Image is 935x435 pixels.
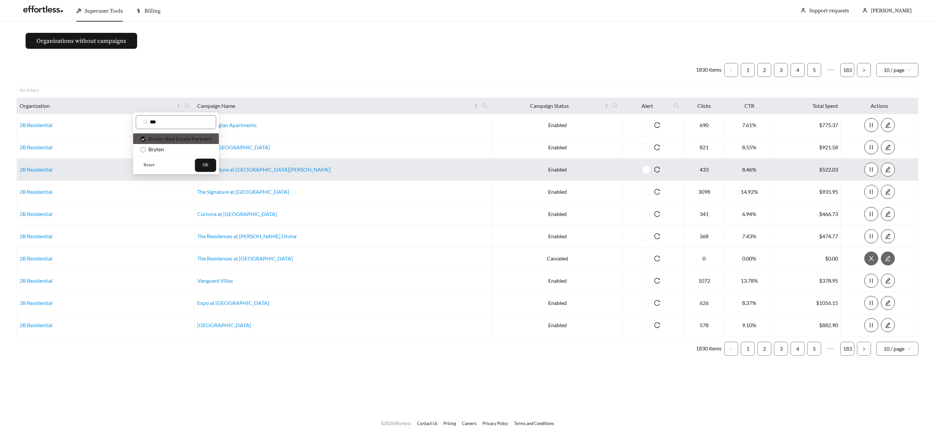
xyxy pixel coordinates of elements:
span: Reset [143,162,154,169]
td: 8.46% [725,159,774,181]
li: 5 [807,63,821,77]
td: 821 [684,136,725,159]
a: 2B Residential [20,144,52,150]
span: edit [881,278,894,284]
span: search [143,119,148,125]
a: Contact Us [417,421,438,426]
td: Canceled [492,248,623,270]
td: Enabled [492,136,623,159]
span: Superuser Tools [85,8,123,14]
button: Organizations without campaigns [26,33,137,49]
span: Bryten [146,146,164,152]
span: pause [865,167,878,173]
li: 1830 items [696,63,722,77]
button: edit [881,274,895,288]
span: Billing [144,8,160,14]
button: reload [650,318,664,332]
td: Enabled [492,159,623,181]
a: edit [881,277,895,284]
li: 1 [741,342,755,356]
li: 5 [807,342,821,356]
span: search [479,101,491,111]
span: 10 / page [884,342,911,355]
button: reload [650,163,664,177]
td: Enabled [492,114,623,136]
button: reload [650,207,664,221]
span: search [184,103,190,109]
span: reload [650,144,664,150]
td: $0.00 [774,248,841,270]
th: CTR [725,98,774,114]
button: edit [881,229,895,243]
button: pause [864,274,878,288]
a: edit [881,211,895,217]
a: 2B Residential [20,233,52,239]
button: reload [650,252,664,265]
td: $474.77 [774,225,841,248]
span: Bryten Real Estate Partners [146,135,212,142]
span: pause [865,278,878,284]
li: Next 5 Pages [824,63,838,77]
td: 578 [684,314,725,336]
td: Enabled [492,292,623,314]
a: 4 [791,63,804,77]
th: Total Spent [774,98,841,114]
button: reload [650,229,664,243]
span: search [671,101,682,111]
button: edit [881,140,895,154]
span: reload [650,322,664,328]
a: Cortona at [GEOGRAPHIC_DATA] [197,211,277,217]
a: The Signature at [GEOGRAPHIC_DATA][PERSON_NAME] [197,166,331,173]
button: reload [650,118,664,132]
a: The Residences at [PERSON_NAME] Divine [197,233,297,239]
span: search [482,103,488,109]
button: pause [864,118,878,132]
td: 433 [684,159,725,181]
a: 2B Residential [20,211,52,217]
li: Previous Page [724,63,738,77]
a: 2B Residential [20,322,52,328]
td: 0.00% [725,248,774,270]
td: Enabled [492,314,623,336]
td: $935.95 [774,181,841,203]
a: edit [881,233,895,239]
td: 8.37% [725,292,774,314]
td: 0 [684,248,725,270]
span: reload [650,233,664,239]
span: pause [865,322,878,328]
span: edit [881,189,894,195]
a: Expo at [GEOGRAPHIC_DATA] [197,300,269,306]
a: 1 [741,63,754,77]
button: right [857,63,871,77]
td: 1072 [684,270,725,292]
a: 2B Residential [20,300,52,306]
span: ••• [824,63,838,77]
span: right [862,68,866,72]
a: 5 [807,63,821,77]
button: left [724,63,738,77]
a: 2 [758,342,771,355]
li: 3 [774,342,788,356]
button: pause [864,163,878,177]
td: 14.92% [725,181,774,203]
td: 8.55% [725,136,774,159]
a: 183 [841,63,854,77]
span: [PERSON_NAME] [871,7,912,14]
li: Next 5 Pages [824,342,838,356]
a: 2B Residential [20,255,52,261]
span: reload [650,255,664,261]
li: 2 [757,63,771,77]
span: reload [650,211,664,217]
li: 4 [791,63,805,77]
li: Next Page [857,342,871,356]
td: 9.10% [725,314,774,336]
span: edit [881,167,894,173]
a: Vanguard Villas [197,277,233,284]
span: OK [203,162,209,169]
button: reload [650,140,664,154]
li: 183 [840,342,854,356]
div: No filters [20,87,46,94]
a: edit [881,144,895,150]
